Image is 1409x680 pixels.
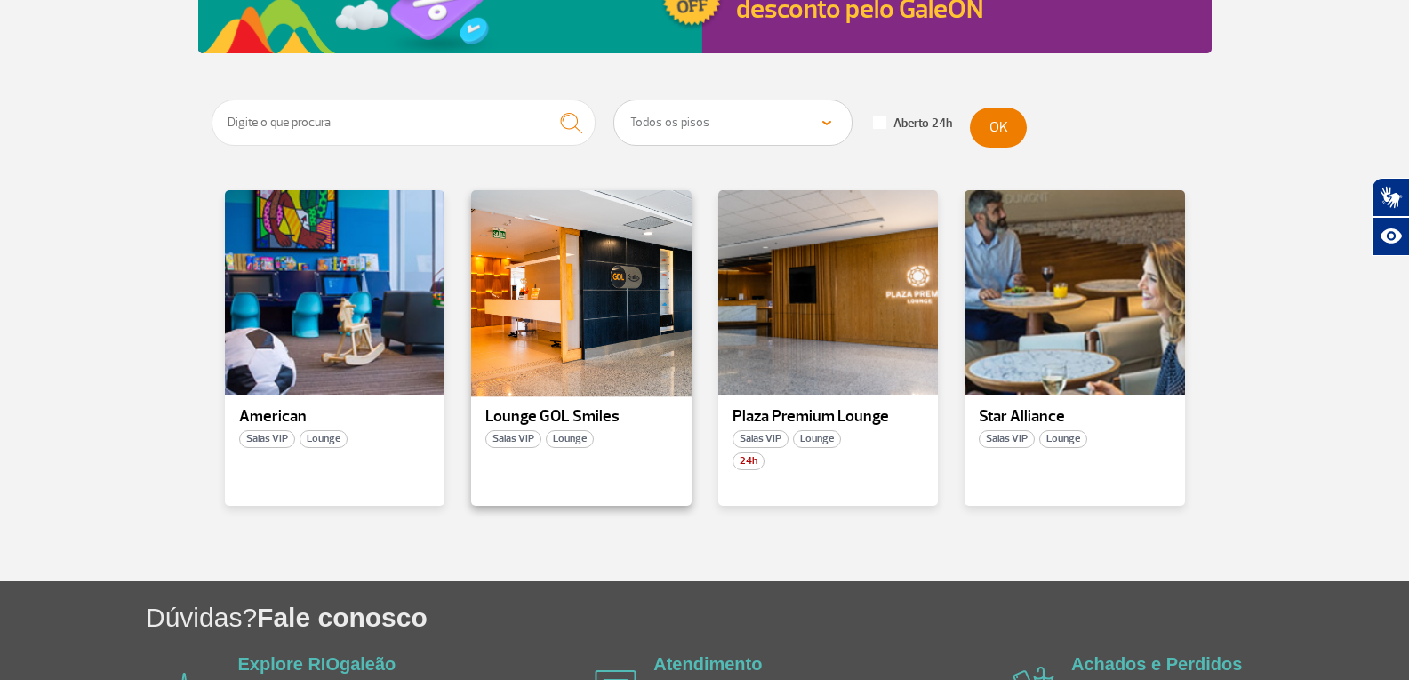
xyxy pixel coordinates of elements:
span: Salas VIP [485,430,541,448]
p: Star Alliance [979,408,1171,426]
a: Explore RIOgaleão [238,654,396,674]
span: 24h [733,452,765,470]
span: Lounge [793,430,841,448]
h1: Dúvidas? [146,599,1409,636]
span: Salas VIP [239,430,295,448]
label: Aberto 24h [873,116,952,132]
a: Achados e Perdidos [1071,654,1242,674]
span: Fale conosco [257,603,428,632]
p: Plaza Premium Lounge [733,408,925,426]
button: OK [970,108,1027,148]
span: Lounge [300,430,348,448]
span: Salas VIP [979,430,1035,448]
span: Lounge [1039,430,1087,448]
span: Salas VIP [733,430,789,448]
p: American [239,408,431,426]
button: Abrir tradutor de língua de sinais. [1372,178,1409,217]
span: Lounge [546,430,594,448]
div: Plugin de acessibilidade da Hand Talk. [1372,178,1409,256]
button: Abrir recursos assistivos. [1372,217,1409,256]
p: Lounge GOL Smiles [485,408,677,426]
input: Digite o que procura [212,100,596,146]
a: Atendimento [653,654,762,674]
